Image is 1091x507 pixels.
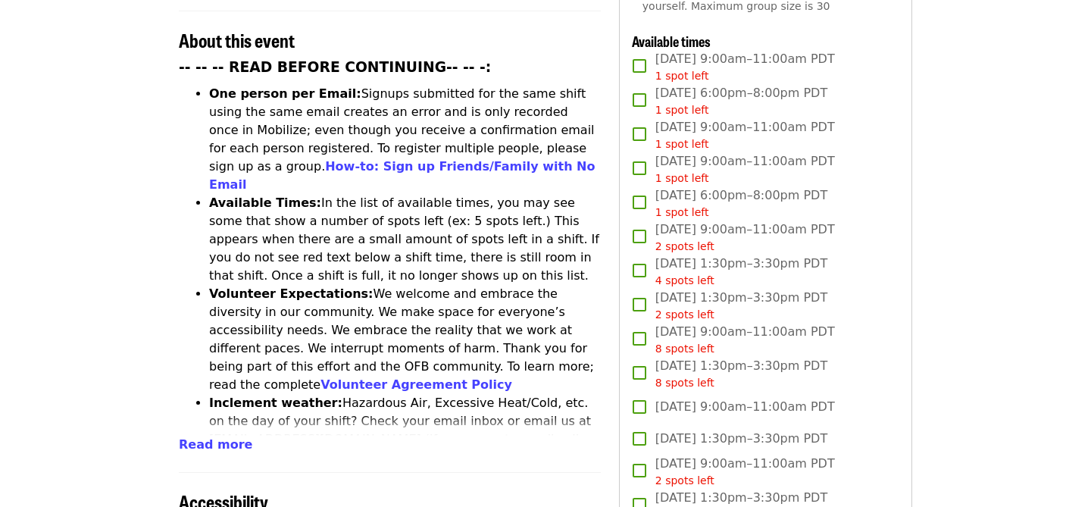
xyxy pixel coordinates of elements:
span: [DATE] 9:00am–11:00am PDT [655,398,835,416]
span: [DATE] 9:00am–11:00am PDT [655,455,835,489]
span: [DATE] 6:00pm–8:00pm PDT [655,186,827,221]
span: 4 spots left [655,274,714,286]
span: 1 spot left [655,104,709,116]
a: Volunteer Agreement Policy [320,377,512,392]
span: 8 spots left [655,343,714,355]
strong: -- -- -- READ BEFORE CONTINUING-- -- -: [179,59,491,75]
span: [DATE] 6:00pm–8:00pm PDT [655,84,827,118]
span: [DATE] 9:00am–11:00am PDT [655,323,835,357]
button: Read more [179,436,252,454]
span: 1 spot left [655,138,709,150]
li: Hazardous Air, Excessive Heat/Cold, etc. on the day of your shift? Check your email inbox or emai... [209,394,601,485]
span: About this event [179,27,295,53]
li: Signups submitted for the same shift using the same email creates an error and is only recorded o... [209,85,601,194]
span: 2 spots left [655,240,714,252]
span: [DATE] 1:30pm–3:30pm PDT [655,255,827,289]
span: [DATE] 9:00am–11:00am PDT [655,221,835,255]
strong: One person per Email: [209,86,361,101]
strong: Inclement weather: [209,396,342,410]
li: We welcome and embrace the diversity in our community. We make space for everyone’s accessibility... [209,285,601,394]
span: 1 spot left [655,206,709,218]
span: [DATE] 9:00am–11:00am PDT [655,118,835,152]
span: [DATE] 1:30pm–3:30pm PDT [655,430,827,448]
a: How-to: Sign up Friends/Family with No Email [209,159,596,192]
li: In the list of available times, you may see some that show a number of spots left (ex: 5 spots le... [209,194,601,285]
span: Available times [632,31,711,51]
span: [DATE] 1:30pm–3:30pm PDT [655,357,827,391]
span: 2 spots left [655,308,714,321]
span: 1 spot left [655,172,709,184]
strong: Volunteer Expectations: [209,286,374,301]
span: [DATE] 9:00am–11:00am PDT [655,50,835,84]
span: 1 spot left [655,70,709,82]
span: [DATE] 1:30pm–3:30pm PDT [655,289,827,323]
span: [DATE] 9:00am–11:00am PDT [655,152,835,186]
span: Read more [179,437,252,452]
span: 2 spots left [655,474,714,487]
strong: Available Times: [209,196,321,210]
span: 8 spots left [655,377,714,389]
